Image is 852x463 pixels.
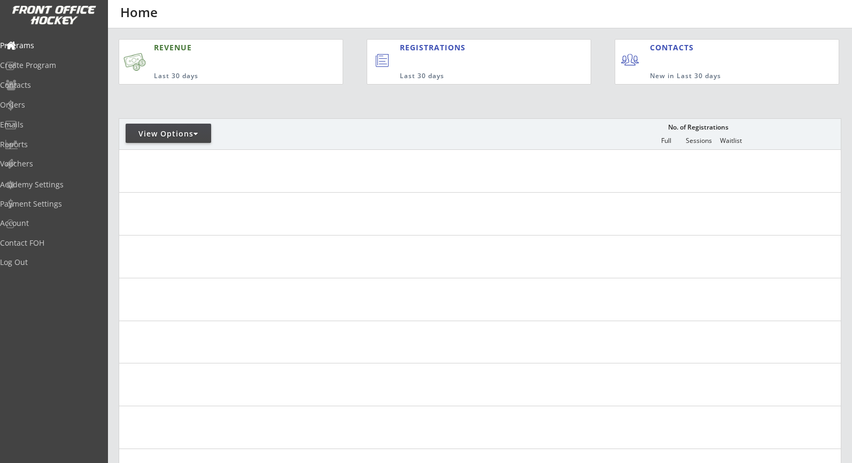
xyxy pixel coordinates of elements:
[650,72,789,81] div: New in Last 30 days
[683,137,715,145] div: Sessions
[650,42,699,53] div: CONTACTS
[400,72,547,81] div: Last 30 days
[665,124,732,131] div: No. of Registrations
[154,72,291,81] div: Last 30 days
[715,137,747,145] div: Waitlist
[650,137,683,145] div: Full
[400,42,541,53] div: REGISTRATIONS
[126,128,211,139] div: View Options
[154,42,291,53] div: REVENUE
